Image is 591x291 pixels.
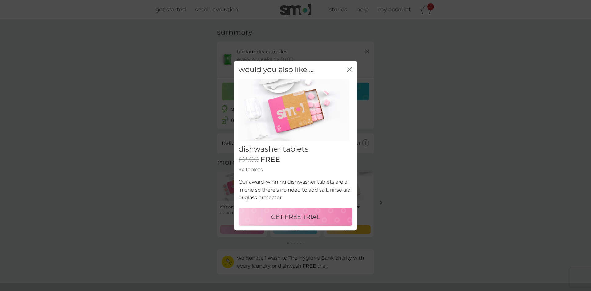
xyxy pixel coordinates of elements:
p: GET FREE TRIAL [271,212,320,222]
p: 9x tablets [239,166,352,174]
button: close [347,67,352,73]
button: GET FREE TRIAL [239,208,352,226]
span: £2.00 [239,155,259,164]
h2: would you also like ... [239,65,314,74]
h2: dishwasher tablets [239,145,352,154]
span: FREE [260,155,280,164]
p: Our award-winning dishwasher tablets are all in one so there's no need to add salt, rinse aid or ... [239,178,352,202]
